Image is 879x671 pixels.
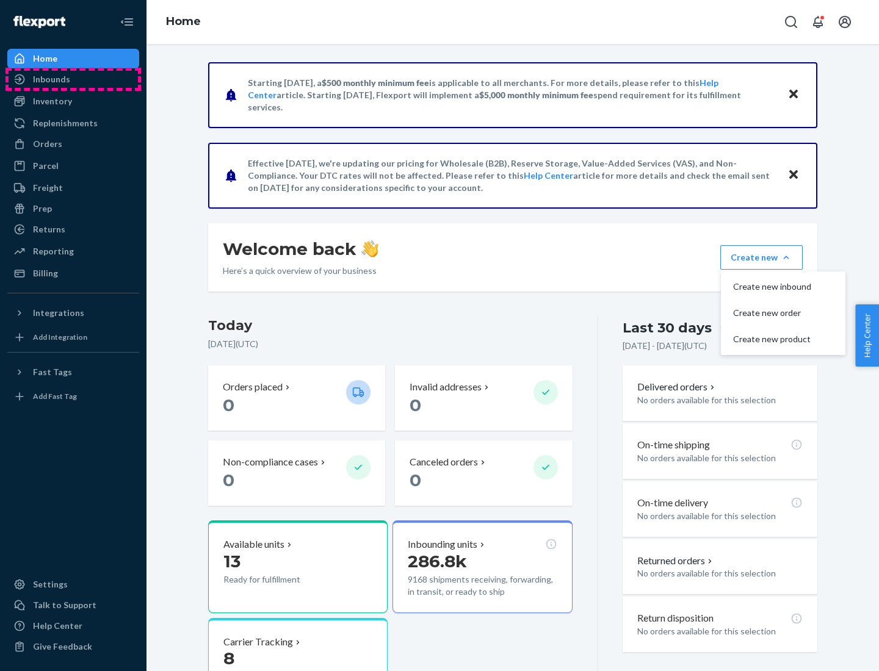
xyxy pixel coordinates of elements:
[7,328,139,347] a: Add Integration
[115,10,139,34] button: Close Navigation
[637,394,803,406] p: No orders available for this selection
[33,52,57,65] div: Home
[723,274,843,300] button: Create new inbound
[786,167,801,184] button: Close
[33,245,74,257] div: Reporting
[7,387,139,406] a: Add Fast Tag
[7,199,139,218] a: Prep
[7,595,139,615] a: Talk to Support
[33,203,52,215] div: Prep
[208,520,388,613] button: Available units13Ready for fulfillment
[408,573,557,598] p: 9168 shipments receiving, forwarding, in transit, or ready to ship
[33,182,63,194] div: Freight
[7,178,139,198] a: Freight
[208,338,573,350] p: [DATE] ( UTC )
[395,440,572,506] button: Canceled orders 0
[637,611,714,625] p: Return disposition
[7,49,139,68] a: Home
[7,156,139,176] a: Parcel
[248,157,776,194] p: Effective [DATE], we're updating our pricing for Wholesale (B2B), Reserve Storage, Value-Added Se...
[223,238,378,260] h1: Welcome back
[223,470,234,490] span: 0
[33,391,77,401] div: Add Fast Tag
[720,245,803,270] button: Create newCreate new inboundCreate new orderCreate new product
[623,340,707,352] p: [DATE] - [DATE] ( UTC )
[723,326,843,353] button: Create new product
[7,134,139,154] a: Orders
[156,4,211,40] ol: breadcrumbs
[410,380,482,394] p: Invalid addresses
[410,395,421,415] span: 0
[33,307,84,319] div: Integrations
[33,73,70,85] div: Inbounds
[208,365,385,431] button: Orders placed 0
[637,452,803,464] p: No orders available for this selection
[223,265,378,277] p: Here’s a quick overview of your business
[637,554,715,568] button: Returned orders
[7,113,139,133] a: Replenishments
[392,520,572,613] button: Inbounding units286.8k9168 shipments receiving, forwarding, in transit, or ready to ship
[33,267,58,279] div: Billing
[637,625,803,637] p: No orders available for this selection
[33,620,82,632] div: Help Center
[223,455,318,469] p: Non-compliance cases
[223,380,283,394] p: Orders placed
[410,455,478,469] p: Canceled orders
[33,640,92,653] div: Give Feedback
[855,304,879,367] button: Help Center
[806,10,830,34] button: Open notifications
[33,366,72,378] div: Fast Tags
[833,10,857,34] button: Open account menu
[7,70,139,89] a: Inbounds
[733,309,811,317] span: Create new order
[395,365,572,431] button: Invalid addresses 0
[408,537,477,551] p: Inbounding units
[7,220,139,239] a: Returns
[33,138,62,150] div: Orders
[7,242,139,261] a: Reporting
[33,117,98,129] div: Replenishments
[223,537,284,551] p: Available units
[733,282,811,291] span: Create new inbound
[7,616,139,636] a: Help Center
[223,395,234,415] span: 0
[786,86,801,104] button: Close
[637,510,803,522] p: No orders available for this selection
[208,440,385,506] button: Non-compliance cases 0
[322,77,429,88] span: $500 monthly minimum fee
[248,77,776,113] p: Starting [DATE], a is applicable to all merchants. For more details, please refer to this article...
[7,91,139,111] a: Inventory
[33,223,65,235] div: Returns
[623,318,712,337] div: Last 30 days
[33,332,87,342] div: Add Integration
[637,380,717,394] button: Delivered orders
[7,303,139,323] button: Integrations
[524,170,573,181] a: Help Center
[7,362,139,382] button: Fast Tags
[637,567,803,579] p: No orders available for this selection
[361,240,378,257] img: hand-wave emoji
[208,316,573,335] h3: Today
[779,10,803,34] button: Open Search Box
[223,573,336,586] p: Ready for fulfillment
[223,551,241,572] span: 13
[13,16,65,28] img: Flexport logo
[479,90,593,100] span: $5,000 monthly minimum fee
[7,575,139,594] a: Settings
[33,95,72,107] div: Inventory
[33,578,68,590] div: Settings
[7,637,139,656] button: Give Feedback
[33,160,59,172] div: Parcel
[723,300,843,326] button: Create new order
[733,335,811,343] span: Create new product
[637,496,708,510] p: On-time delivery
[410,470,421,490] span: 0
[408,551,467,572] span: 286.8k
[637,438,710,452] p: On-time shipping
[33,599,96,611] div: Talk to Support
[166,15,201,28] a: Home
[223,648,234,669] span: 8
